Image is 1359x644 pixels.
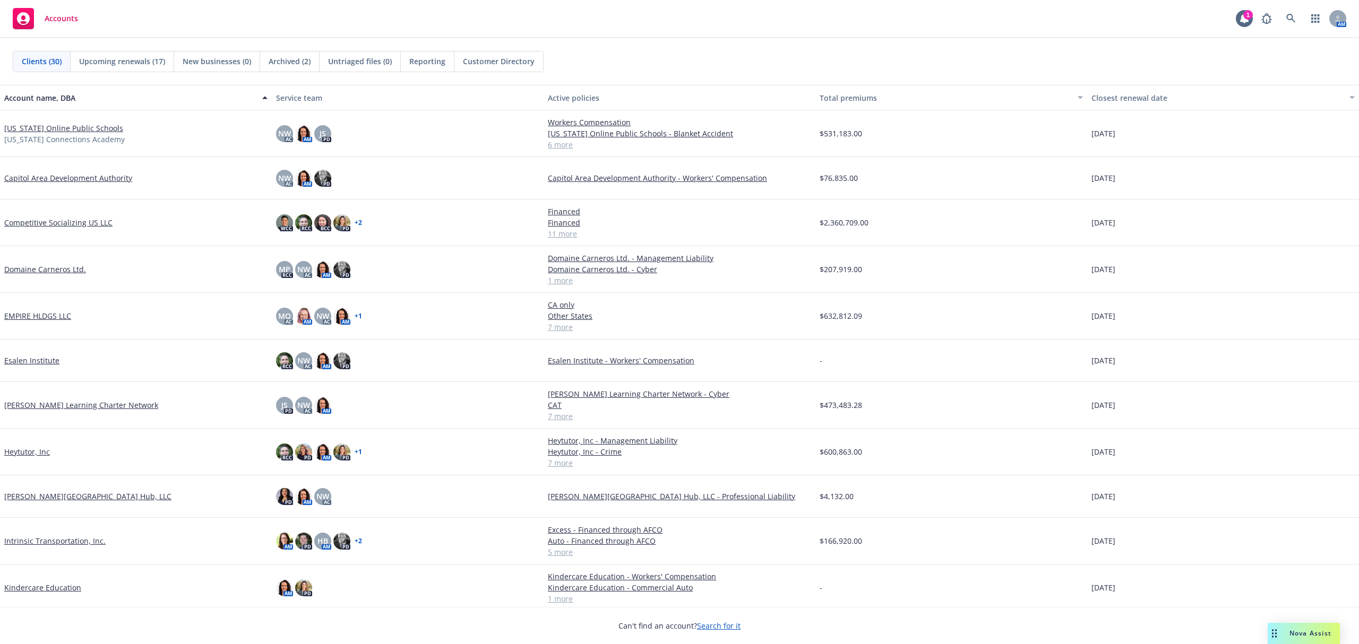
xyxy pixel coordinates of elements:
img: photo [295,170,312,187]
a: [PERSON_NAME] Learning Charter Network - Cyber [548,388,811,399]
a: Competitive Socializing US LLC [4,217,113,228]
a: Kindercare Education - Commercial Auto [548,582,811,593]
img: photo [333,261,350,278]
a: 7 more [548,321,811,333]
span: NW [316,491,329,502]
span: [DATE] [1091,535,1115,546]
img: photo [314,397,331,414]
span: $207,919.00 [820,264,862,275]
button: Active policies [544,85,815,110]
span: [DATE] [1091,446,1115,457]
span: Can't find an account? [618,620,741,631]
a: Financed [548,217,811,228]
span: [DATE] [1091,491,1115,502]
a: 1 more [548,593,811,604]
img: photo [314,170,331,187]
span: $600,863.00 [820,446,862,457]
span: - [820,355,822,366]
span: [DATE] [1091,399,1115,411]
a: 5 more [548,546,811,558]
img: photo [333,443,350,460]
a: CAT [548,399,811,411]
span: [DATE] [1091,310,1115,321]
img: photo [333,308,350,325]
img: photo [276,214,293,231]
span: NW [278,128,291,139]
img: photo [295,308,312,325]
div: Active policies [548,92,811,103]
span: Nova Assist [1289,629,1331,638]
a: Accounts [8,4,82,33]
a: [PERSON_NAME] Learning Charter Network [4,399,158,411]
span: NW [316,310,329,321]
div: Service team [276,92,539,103]
a: Workers Compensation [548,117,811,128]
a: Switch app [1305,8,1326,29]
a: Domaine Carneros Ltd. [4,264,86,275]
span: [DATE] [1091,128,1115,139]
span: [DATE] [1091,264,1115,275]
img: photo [314,443,331,460]
a: Domaine Carneros Ltd. - Management Liability [548,253,811,264]
span: NW [297,399,310,411]
span: $531,183.00 [820,128,862,139]
a: Esalen Institute [4,355,59,366]
span: $166,920.00 [820,535,862,546]
a: EMPIRE HLDGS LLC [4,310,71,321]
span: MP [279,264,290,275]
img: photo [295,214,312,231]
a: + 1 [355,313,362,319]
span: $2,360,709.00 [820,217,868,228]
a: + 1 [355,449,362,455]
a: Kindercare Education - Workers' Compensation [548,571,811,582]
img: photo [333,533,350,550]
a: Report a Bug [1256,8,1277,29]
a: + 2 [355,220,362,226]
a: Financed [548,206,811,217]
span: - [820,582,822,593]
div: 1 [1243,10,1253,20]
img: photo [295,443,312,460]
span: [DATE] [1091,217,1115,228]
span: Archived (2) [269,56,311,67]
img: photo [295,125,312,142]
a: 11 more [548,228,811,239]
a: 6 more [548,139,811,150]
span: [DATE] [1091,355,1115,366]
a: 7 more [548,457,811,468]
a: [PERSON_NAME][GEOGRAPHIC_DATA] Hub, LLC [4,491,171,502]
a: Excess - Financed through AFCO [548,524,811,535]
img: photo [295,533,312,550]
img: photo [295,579,312,596]
button: Nova Assist [1268,623,1340,644]
img: photo [276,488,293,505]
img: photo [295,488,312,505]
img: photo [314,214,331,231]
span: $4,132.00 [820,491,854,502]
a: Esalen Institute - Workers' Compensation [548,355,811,366]
img: photo [276,352,293,369]
span: [US_STATE] Connections Academy [4,134,125,145]
img: photo [276,533,293,550]
a: 7 more [548,411,811,422]
span: Accounts [45,14,78,23]
span: Reporting [409,56,445,67]
span: MQ [278,310,291,321]
div: Drag to move [1268,623,1281,644]
button: Total premiums [815,85,1087,110]
span: NW [297,355,310,366]
div: Total premiums [820,92,1071,103]
a: 1 more [548,275,811,286]
a: + 2 [355,538,362,544]
span: NW [278,172,291,184]
span: [DATE] [1091,172,1115,184]
a: Domaine Carneros Ltd. - Cyber [548,264,811,275]
img: photo [314,352,331,369]
img: photo [333,352,350,369]
a: Heytutor, Inc [4,446,50,457]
